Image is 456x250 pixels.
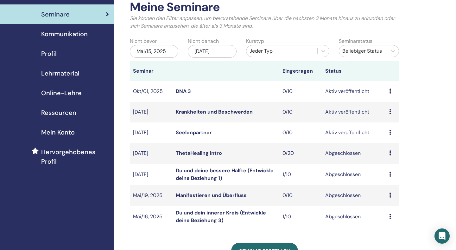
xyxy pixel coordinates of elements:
[130,164,173,185] td: [DATE]
[322,164,386,185] td: Abgeschlossen
[176,88,191,95] a: DNA 3
[279,81,322,102] td: 0/10
[130,143,173,164] td: [DATE]
[322,61,386,81] th: Status
[41,10,70,19] span: Seminare
[339,37,372,45] label: Seminarstatus
[41,29,88,39] span: Kommunikation
[176,209,266,224] a: Du und dein innerer Kreis (Entwickle deine Beziehung 3)
[279,143,322,164] td: 0/20
[130,81,173,102] td: Okt/01, 2025
[130,61,173,81] th: Seminar
[176,192,247,199] a: Manifestieren und Überfluss
[279,206,322,227] td: 1/10
[176,109,253,115] a: Krankheiten und Beschwerden
[41,69,79,78] span: Lehrmaterial
[176,129,212,136] a: Seelenpartner
[250,47,314,55] div: Jeder Typ
[176,167,274,181] a: Du und deine bessere Hälfte (Entwickle deine Beziehung 1)
[41,128,75,137] span: Mein Konto
[130,102,173,122] td: [DATE]
[342,47,384,55] div: Beliebiger Status
[41,88,82,98] span: Online-Lehre
[322,102,386,122] td: Aktiv veröffentlicht
[188,37,219,45] label: Nicht danach
[279,122,322,143] td: 0/10
[130,185,173,206] td: Mai/19, 2025
[322,206,386,227] td: Abgeschlossen
[322,81,386,102] td: Aktiv veröffentlicht
[130,206,173,227] td: Mai/16, 2025
[279,61,322,81] th: Eingetragen
[176,150,222,156] a: ThetaHealing Intro
[130,122,173,143] td: [DATE]
[434,228,450,244] div: Open Intercom Messenger
[279,102,322,122] td: 0/10
[188,45,236,58] div: [DATE]
[41,49,57,58] span: Profil
[41,108,76,117] span: Ressourcen
[41,147,109,166] span: Hervorgehobenes Profil
[130,45,178,58] div: Mai/15, 2025
[322,185,386,206] td: Abgeschlossen
[279,164,322,185] td: 1/10
[322,143,386,164] td: Abgeschlossen
[130,15,399,30] p: Sie können den Filter anpassen, um bevorstehende Seminare über die nächsten 3 Monate hinaus zu er...
[130,37,157,45] label: Nicht bevor
[246,37,264,45] label: Kurstyp
[322,122,386,143] td: Aktiv veröffentlicht
[279,185,322,206] td: 0/10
